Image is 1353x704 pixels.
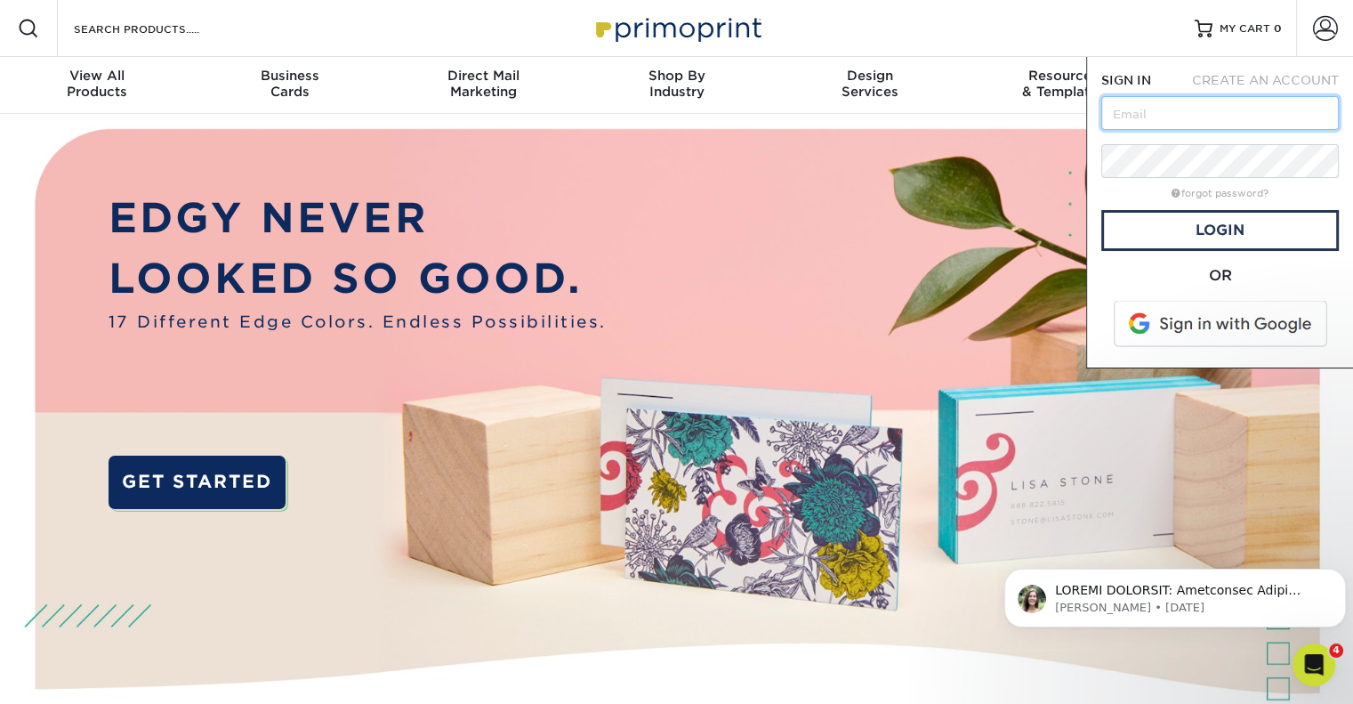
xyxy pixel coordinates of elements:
a: Login [1101,210,1339,251]
div: Services [773,68,966,100]
a: Shop ByIndustry [580,57,773,114]
a: Direct MailMarketing [387,57,580,114]
div: OR [1101,265,1339,287]
a: DesignServices [773,57,966,114]
span: Business [193,68,386,84]
span: Direct Mail [387,68,580,84]
div: Cards [193,68,386,100]
p: EDGY NEVER [109,188,607,248]
div: Marketing [387,68,580,100]
a: Resources& Templates [966,57,1159,114]
span: Resources [966,68,1159,84]
span: LOREMI DOLORSIT: Ametconsec Adipi 614268-34850-14396 Elits doe tem incidid utla etdol magn Aliqua... [58,52,326,596]
iframe: Intercom notifications message [997,531,1353,656]
div: & Templates [966,68,1159,100]
span: 17 Different Edge Colors. Endless Possibilities. [109,310,607,334]
p: LOOKED SO GOOD. [109,248,607,309]
input: Email [1101,96,1339,130]
span: Design [773,68,966,84]
iframe: Intercom live chat [1293,643,1335,686]
span: SIGN IN [1101,73,1151,87]
a: forgot password? [1172,188,1268,199]
span: Shop By [580,68,773,84]
img: Primoprint [588,9,766,47]
span: CREATE AN ACCOUNT [1192,73,1339,87]
a: BusinessCards [193,57,386,114]
a: GET STARTED [109,456,286,509]
p: Message from Julie, sent 3d ago [58,69,326,85]
span: 0 [1274,22,1282,35]
span: 4 [1329,643,1343,658]
span: MY CART [1220,21,1270,36]
div: Industry [580,68,773,100]
input: SEARCH PRODUCTS..... [72,18,246,39]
